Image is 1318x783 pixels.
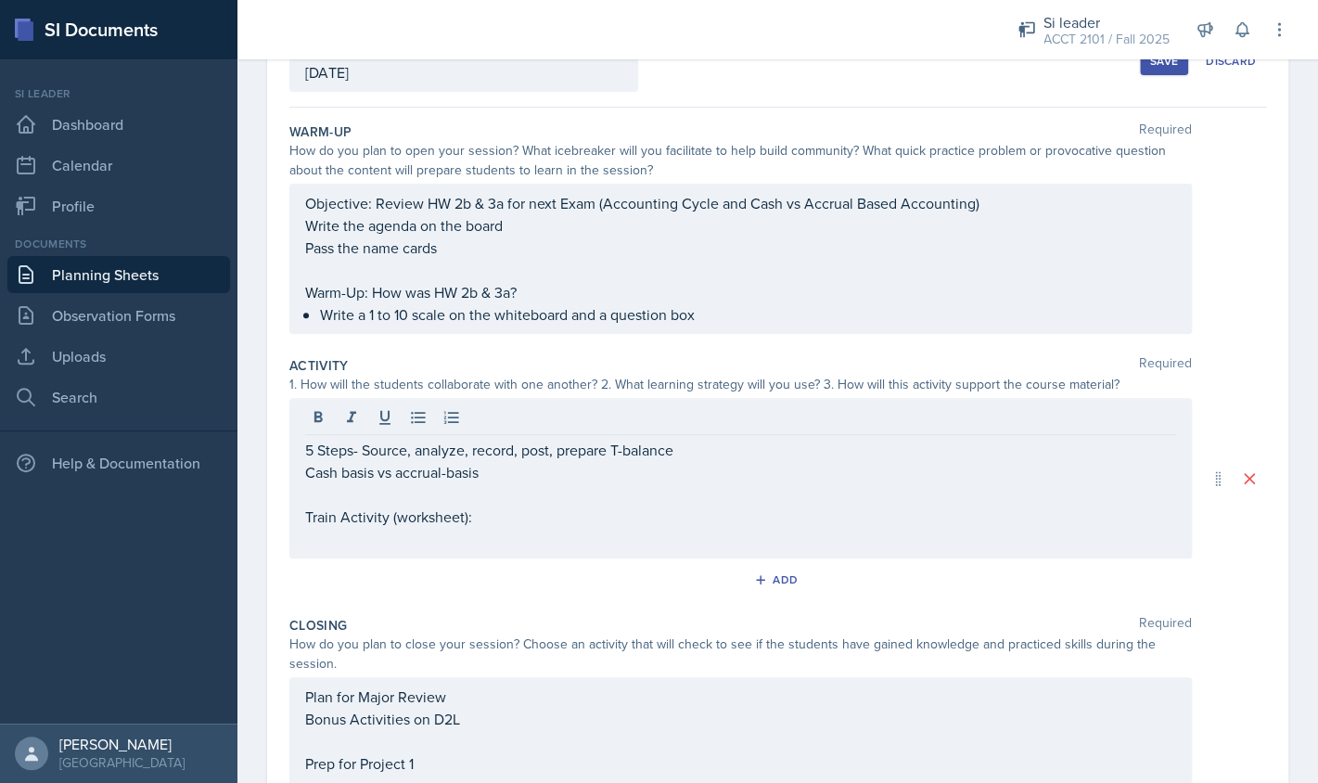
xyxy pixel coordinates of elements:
[305,461,1176,483] p: Cash basis vs accrual-basis
[1139,616,1192,635] span: Required
[7,379,230,416] a: Search
[1139,122,1192,141] span: Required
[7,256,230,293] a: Planning Sheets
[7,236,230,252] div: Documents
[7,444,230,481] div: Help & Documentation
[289,635,1192,674] div: How do you plan to close your session? Choose an activity that will check to see if the students ...
[7,85,230,102] div: Si leader
[305,708,1176,730] p: Bonus Activities on D2L
[305,214,1176,237] p: Write the agenda on the board
[7,106,230,143] a: Dashboard
[7,187,230,225] a: Profile
[7,297,230,334] a: Observation Forms
[320,303,1176,326] p: Write a 1 to 10 scale on the whiteboard and a question box
[758,572,798,587] div: Add
[1206,54,1256,69] div: Discard
[1196,47,1266,75] button: Discard
[289,375,1192,394] div: 1. How will the students collaborate with one another? 2. What learning strategy will you use? 3....
[305,752,1176,775] p: Prep for Project 1
[305,192,1176,214] p: Objective: Review HW 2b & 3a for next Exam (Accounting Cycle and Cash vs Accrual Based Accounting)
[1139,356,1192,375] span: Required
[305,281,1176,303] p: Warm-Up: How was HW 2b & 3a?
[289,122,352,141] label: Warm-Up
[1150,54,1178,69] div: Save
[289,616,347,635] label: Closing
[7,147,230,184] a: Calendar
[305,686,1176,708] p: Plan for Major Review
[59,753,185,772] div: [GEOGRAPHIC_DATA]
[1043,11,1170,33] div: Si leader
[7,338,230,375] a: Uploads
[748,566,808,594] button: Add
[305,439,1176,461] p: 5 Steps- Source, analyze, record, post, prepare T-balance
[1043,30,1170,49] div: ACCT 2101 / Fall 2025
[1140,47,1188,75] button: Save
[289,141,1192,180] div: How do you plan to open your session? What icebreaker will you facilitate to help build community...
[289,356,349,375] label: Activity
[59,735,185,753] div: [PERSON_NAME]
[305,237,1176,259] p: Pass the name cards
[305,506,1176,528] p: Train Activity (worksheet):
